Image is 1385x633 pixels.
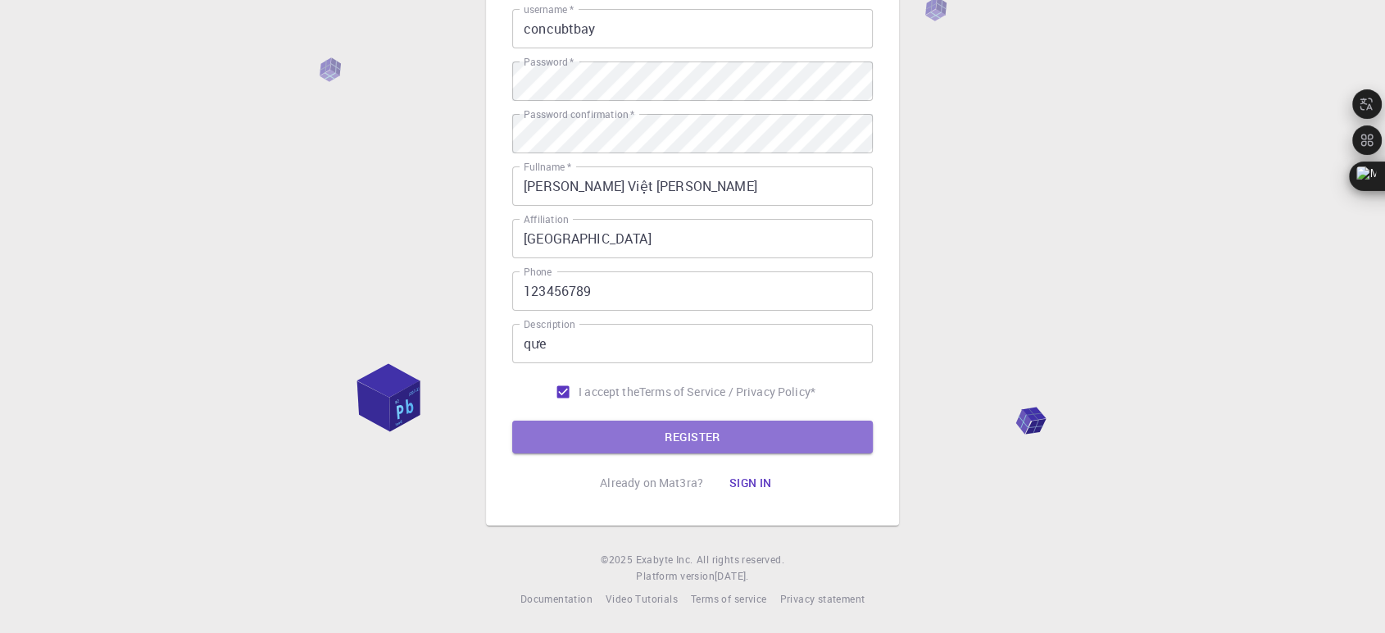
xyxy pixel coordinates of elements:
span: Terms of service [691,592,766,605]
a: Terms of Service / Privacy Policy* [639,384,815,400]
span: Documentation [520,592,593,605]
span: [DATE] . [715,569,749,582]
span: All rights reserved. [697,552,784,568]
a: Privacy statement [779,591,865,608]
span: Platform version [636,568,714,585]
button: Sign in [716,467,785,499]
span: Privacy statement [779,592,865,605]
a: Exabyte Inc. [636,552,693,568]
label: Fullname [524,160,571,174]
label: Phone [524,265,552,279]
label: username [524,2,574,16]
a: Video Tutorials [606,591,678,608]
label: Description [524,317,575,331]
label: Password [524,55,574,69]
label: Password confirmation [524,107,634,121]
a: [DATE]. [715,568,749,585]
p: Already on Mat3ra? [600,475,703,491]
a: Terms of service [691,591,766,608]
span: © 2025 [601,552,635,568]
button: REGISTER [512,421,873,453]
span: Exabyte Inc. [636,553,693,566]
a: Documentation [520,591,593,608]
span: I accept the [579,384,639,400]
label: Affiliation [524,212,568,226]
p: Terms of Service / Privacy Policy * [639,384,815,400]
span: Video Tutorials [606,592,678,605]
